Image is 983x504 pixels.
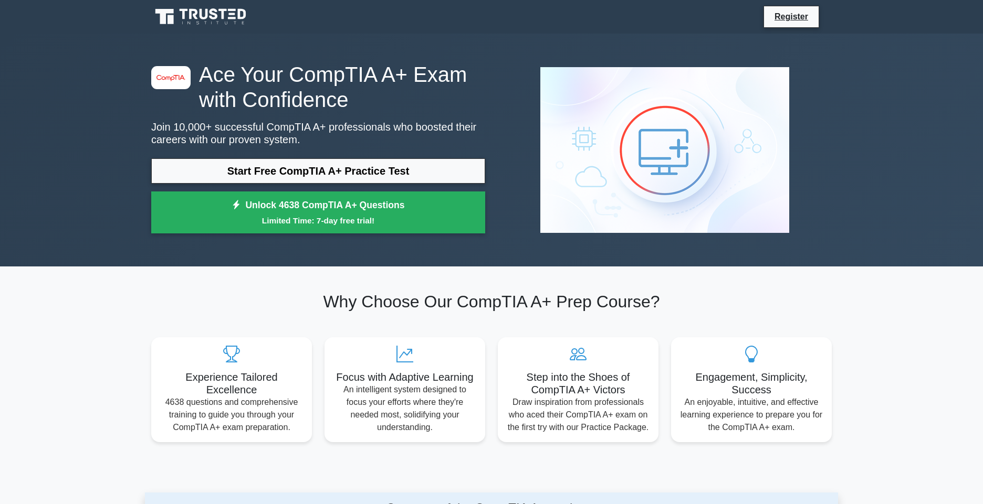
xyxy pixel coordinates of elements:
a: Start Free CompTIA A+ Practice Test [151,158,485,184]
p: Join 10,000+ successful CompTIA A+ professionals who boosted their careers with our proven system. [151,121,485,146]
h5: Engagement, Simplicity, Success [679,371,823,396]
a: Unlock 4638 CompTIA A+ QuestionsLimited Time: 7-day free trial! [151,191,485,233]
h5: Focus with Adaptive Learning [333,371,477,383]
img: CompTIA A+ Preview [532,59,798,241]
h5: Experience Tailored Excellence [160,371,304,396]
h1: Ace Your CompTIA A+ Exam with Confidence [151,62,485,112]
p: 4638 questions and comprehensive training to guide you through your CompTIA A+ exam preparation. [160,396,304,434]
p: An enjoyable, intuitive, and effective learning experience to prepare you for the CompTIA A+ exam. [679,396,823,434]
small: Limited Time: 7-day free trial! [164,215,472,227]
p: An intelligent system designed to focus your efforts where they're needed most, solidifying your ... [333,383,477,434]
h5: Step into the Shoes of CompTIA A+ Victors [506,371,650,396]
a: Register [768,10,814,23]
h2: Why Choose Our CompTIA A+ Prep Course? [151,292,832,312]
p: Draw inspiration from professionals who aced their CompTIA A+ exam on the first try with our Prac... [506,396,650,434]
